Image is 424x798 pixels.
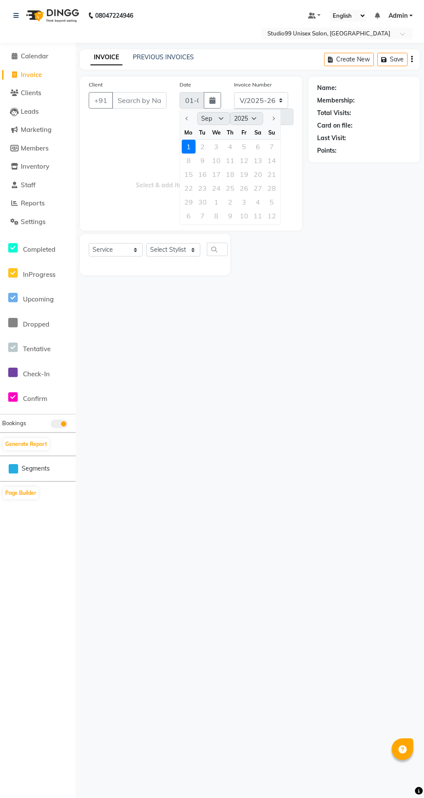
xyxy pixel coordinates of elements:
div: Mo [182,125,196,139]
div: Sa [251,125,265,139]
span: InProgress [23,270,55,279]
a: INVOICE [90,50,122,65]
div: Card on file: [317,121,353,130]
a: Inventory [2,162,74,172]
button: Create New [324,53,374,66]
a: Members [2,144,74,154]
a: Calendar [2,51,74,61]
a: Reports [2,199,74,208]
span: Bookings [2,420,26,426]
label: Client [89,81,103,89]
div: Tu [196,125,209,139]
img: logo [22,3,81,28]
span: Clients [21,89,41,97]
a: PREVIOUS INVOICES [133,53,194,61]
div: Last Visit: [317,134,346,143]
span: Select & add items from the list below [89,135,293,222]
label: Invoice Number [234,81,272,89]
select: Select month [197,112,230,125]
span: Completed [23,245,55,253]
button: Save [377,53,408,66]
div: Membership: [317,96,355,105]
span: Calendar [21,52,48,60]
span: Segments [22,464,50,473]
input: Search or Scan [207,243,228,256]
span: Upcoming [23,295,54,303]
div: We [209,125,223,139]
iframe: chat widget [388,763,415,789]
span: Admin [389,11,408,20]
div: Su [265,125,279,139]
a: Invoice [2,70,74,80]
div: Total Visits: [317,109,351,118]
span: Invoice [21,71,42,79]
select: Select year [230,112,263,125]
span: Dropped [23,320,49,328]
label: Date [180,81,191,89]
span: Members [21,144,48,152]
button: Generate Report [3,438,49,450]
span: Reports [21,199,45,207]
span: Confirm [23,394,47,403]
a: Leads [2,107,74,117]
a: Marketing [2,125,74,135]
span: Inventory [21,162,49,170]
div: Name: [317,83,337,93]
span: Staff [21,181,35,189]
span: Settings [21,218,45,226]
span: Check-In [23,370,50,378]
b: 08047224946 [95,3,133,28]
div: Points: [317,146,337,155]
button: Page Builder [3,487,39,499]
button: +91 [89,92,113,109]
a: Settings [2,217,74,227]
span: Leads [21,107,39,115]
a: Clients [2,88,74,98]
span: Marketing [21,125,51,134]
div: Fr [237,125,251,139]
a: Staff [2,180,74,190]
div: Th [223,125,237,139]
span: Tentative [23,345,51,353]
input: Search by Name/Mobile/Email/Code [112,92,167,109]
